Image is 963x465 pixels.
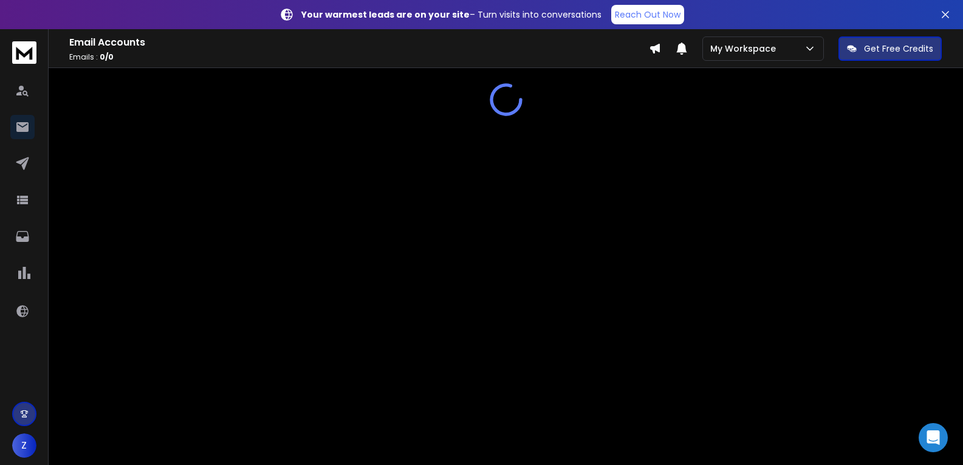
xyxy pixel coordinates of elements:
[919,423,948,452] div: Open Intercom Messenger
[301,9,601,21] p: – Turn visits into conversations
[12,433,36,458] button: Z
[301,9,470,21] strong: Your warmest leads are on your site
[100,52,114,62] span: 0 / 0
[615,9,680,21] p: Reach Out Now
[864,43,933,55] p: Get Free Credits
[838,36,942,61] button: Get Free Credits
[12,41,36,64] img: logo
[611,5,684,24] a: Reach Out Now
[69,35,649,50] h1: Email Accounts
[69,52,649,62] p: Emails :
[710,43,781,55] p: My Workspace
